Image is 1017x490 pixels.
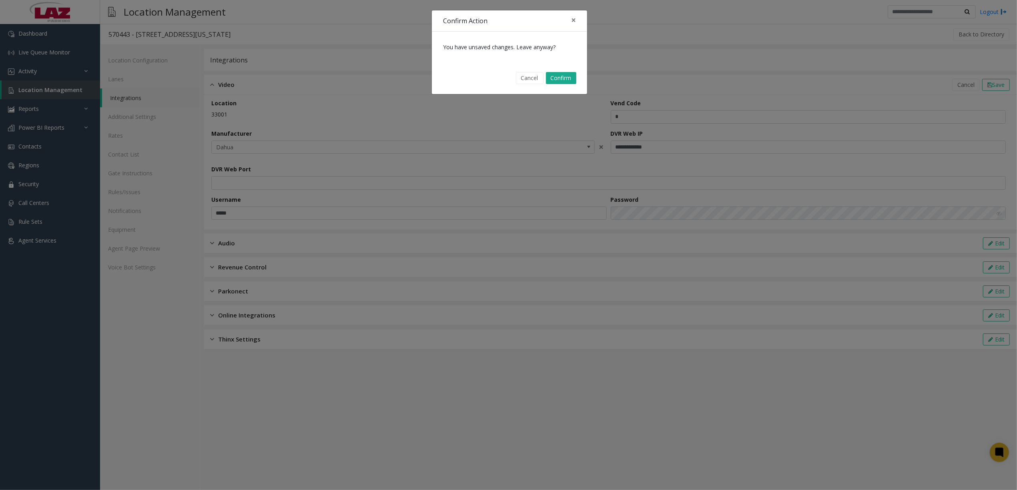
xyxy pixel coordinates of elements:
h4: Confirm Action [443,16,487,26]
button: Close [566,10,582,30]
button: Confirm [546,72,576,84]
div: You have unsaved changes. Leave anyway? [432,32,587,62]
span: × [571,14,576,26]
button: Cancel [516,72,544,84]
